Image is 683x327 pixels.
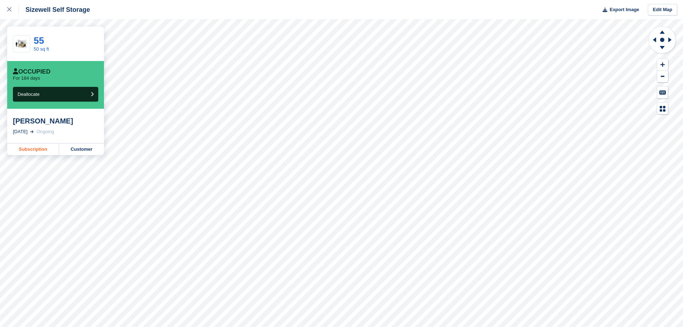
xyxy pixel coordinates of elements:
[18,92,39,97] span: Deallocate
[657,87,668,98] button: Keyboard Shortcuts
[13,117,98,125] div: [PERSON_NAME]
[30,130,34,133] img: arrow-right-light-icn-cde0832a797a2874e46488d9cf13f60e5c3a73dbe684e267c42b8395dfbc2abf.svg
[610,6,639,13] span: Export Image
[13,38,30,50] img: 50.jpg
[13,68,51,75] div: Occupied
[34,46,49,52] a: 50 sq ft
[37,128,54,135] div: Ongoing
[19,5,90,14] div: Sizewell Self Storage
[648,4,677,16] a: Edit Map
[598,4,639,16] button: Export Image
[7,144,59,155] a: Subscription
[34,35,44,46] a: 55
[657,103,668,115] button: Map Legend
[657,71,668,83] button: Zoom Out
[13,75,40,81] p: For 184 days
[59,144,104,155] a: Customer
[13,87,98,102] button: Deallocate
[657,59,668,71] button: Zoom In
[13,128,28,135] div: [DATE]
